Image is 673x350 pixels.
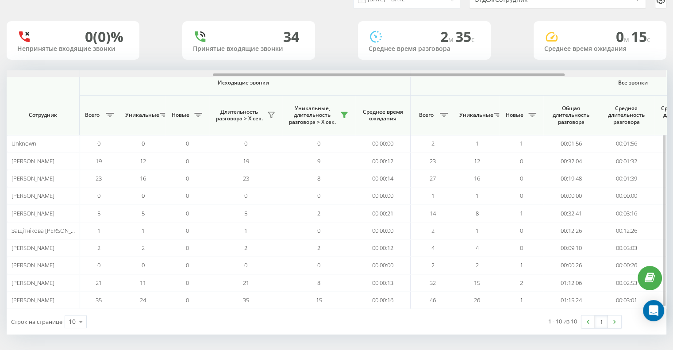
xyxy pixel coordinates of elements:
span: 1 [476,192,479,200]
span: 1 [97,227,100,235]
td: 00:00:16 [355,292,411,309]
td: 00:09:10 [543,239,599,257]
td: 00:02:53 [599,274,654,292]
a: 1 [595,315,608,328]
span: 15 [316,296,322,304]
span: Среднее время ожидания [362,108,404,122]
div: Среднее время разговора [369,45,480,53]
span: Всего [81,112,103,119]
span: 2 [244,244,247,252]
span: 0 [186,209,189,217]
span: 2 [431,139,435,147]
span: 2 [317,244,320,252]
span: 2 [431,261,435,269]
span: 0 [244,261,247,269]
td: 00:12:26 [543,222,599,239]
span: м [624,35,631,44]
span: 0 [520,227,523,235]
span: 19 [96,157,102,165]
td: 00:01:56 [599,135,654,152]
td: 00:00:13 [355,274,411,292]
span: 21 [243,279,249,287]
td: 00:00:14 [355,170,411,187]
span: 24 [140,296,146,304]
span: [PERSON_NAME] [12,209,54,217]
span: Новые [504,112,526,119]
td: 00:00:00 [543,187,599,204]
span: Сотрудник [14,112,72,119]
td: 00:12:26 [599,222,654,239]
span: 26 [474,296,480,304]
span: 0 [616,27,631,46]
span: Средняя длительность разговора [605,105,647,126]
td: 01:15:24 [543,292,599,309]
td: 00:01:39 [599,170,654,187]
span: 0 [142,261,145,269]
span: 35 [96,296,102,304]
span: 1 [476,227,479,235]
span: 1 [520,209,523,217]
span: [PERSON_NAME] [12,261,54,269]
span: 46 [430,296,436,304]
span: 27 [430,174,436,182]
span: 15 [631,27,650,46]
span: 0 [244,192,247,200]
span: 2 [431,227,435,235]
span: 0 [317,192,320,200]
td: 00:00:12 [355,152,411,169]
span: [PERSON_NAME] [12,296,54,304]
span: 1 [520,296,523,304]
span: c [647,35,650,44]
span: Всего [415,112,437,119]
span: 11 [140,279,146,287]
td: 00:32:04 [543,152,599,169]
span: 16 [140,174,146,182]
span: 35 [455,27,475,46]
span: Уникальные [459,112,491,119]
td: 00:00:00 [355,222,411,239]
span: [PERSON_NAME] [12,244,54,252]
td: 00:32:41 [543,204,599,222]
td: 00:00:26 [599,257,654,274]
span: 32 [430,279,436,287]
span: 0 [317,139,320,147]
span: 0 [186,139,189,147]
div: Принятые входящие звонки [193,45,304,53]
td: 00:03:03 [599,239,654,257]
span: 2 [317,209,320,217]
span: 0 [186,279,189,287]
span: 0 [244,139,247,147]
span: 14 [430,209,436,217]
span: 2 [440,27,455,46]
td: 00:00:00 [599,187,654,204]
span: 8 [317,279,320,287]
div: 10 [69,317,76,326]
span: Новые [169,112,192,119]
span: 0 [186,157,189,165]
span: [PERSON_NAME] [12,174,54,182]
span: 0 [317,261,320,269]
span: 21 [96,279,102,287]
span: 0 [97,192,100,200]
span: 15 [474,279,480,287]
div: 34 [283,28,299,45]
td: 00:00:12 [355,239,411,257]
span: 1 [476,139,479,147]
span: 35 [243,296,249,304]
span: 12 [140,157,146,165]
span: 0 [520,157,523,165]
span: 0 [97,261,100,269]
td: 00:00:26 [543,257,599,274]
span: Уникальные, длительность разговора > Х сек. [287,105,338,126]
div: 0 (0)% [85,28,123,45]
span: 4 [431,244,435,252]
span: 8 [476,209,479,217]
td: 00:03:16 [599,204,654,222]
span: 0 [142,192,145,200]
td: 00:00:00 [355,135,411,152]
span: 0 [186,296,189,304]
span: 19 [243,157,249,165]
span: 5 [97,209,100,217]
span: 23 [430,157,436,165]
span: 1 [520,139,523,147]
